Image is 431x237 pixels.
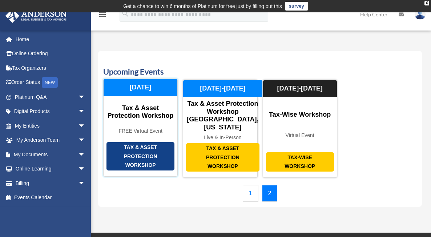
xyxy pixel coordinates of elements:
[5,176,96,190] a: Billingarrow_drop_down
[262,185,278,202] a: 2
[5,75,96,90] a: Order StatusNEW
[103,66,417,77] h3: Upcoming Events
[78,162,93,177] span: arrow_drop_down
[263,80,337,97] div: [DATE]-[DATE]
[183,80,262,97] div: [DATE]-[DATE]
[98,10,107,19] i: menu
[104,79,177,96] div: [DATE]
[78,118,93,133] span: arrow_drop_down
[263,80,337,178] a: Tax-Wise Workshop Tax-Wise Workshop Virtual Event [DATE]-[DATE]
[5,104,96,119] a: Digital Productsarrow_drop_down
[78,133,93,148] span: arrow_drop_down
[285,2,308,11] a: survey
[78,104,93,119] span: arrow_drop_down
[266,152,334,172] div: Tax-Wise Workshop
[5,133,96,148] a: My Anderson Teamarrow_drop_down
[424,1,429,5] div: close
[104,104,177,120] div: Tax & Asset Protection Workshop
[263,111,337,119] div: Tax-Wise Workshop
[5,162,96,176] a: Online Learningarrow_drop_down
[5,32,96,47] a: Home
[243,185,258,202] a: 1
[103,80,178,178] a: Tax & Asset Protection Workshop Tax & Asset Protection Workshop FREE Virtual Event [DATE]
[186,143,259,172] div: Tax & Asset Protection Workshop
[5,190,93,205] a: Events Calendar
[415,9,426,20] img: User Pic
[263,132,337,138] div: Virtual Event
[106,142,174,170] div: Tax & Asset Protection Workshop
[121,10,129,18] i: search
[183,100,262,131] div: Tax & Asset Protection Workshop [GEOGRAPHIC_DATA], [US_STATE]
[104,128,177,134] div: FREE Virtual Event
[183,134,262,141] div: Live & In-Person
[42,77,58,88] div: NEW
[78,90,93,105] span: arrow_drop_down
[78,147,93,162] span: arrow_drop_down
[123,2,282,11] div: Get a chance to win 6 months of Platinum for free just by filling out this
[98,13,107,19] a: menu
[183,80,257,178] a: Tax & Asset Protection Workshop Tax & Asset Protection Workshop [GEOGRAPHIC_DATA], [US_STATE] Liv...
[5,90,96,104] a: Platinum Q&Aarrow_drop_down
[5,118,96,133] a: My Entitiesarrow_drop_down
[3,9,69,23] img: Anderson Advisors Platinum Portal
[5,47,96,61] a: Online Ordering
[5,61,96,75] a: Tax Organizers
[5,147,96,162] a: My Documentsarrow_drop_down
[78,176,93,191] span: arrow_drop_down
